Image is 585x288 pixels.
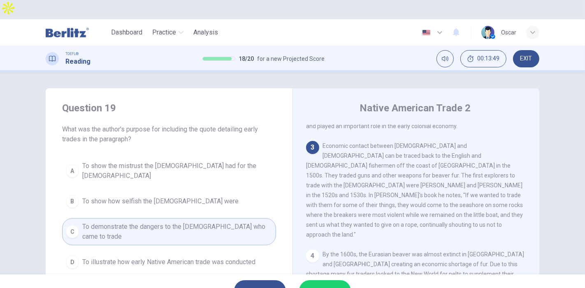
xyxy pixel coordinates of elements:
[62,191,276,212] button: BTo show how selfish the [DEMOGRAPHIC_DATA] were
[190,25,221,40] button: Analysis
[62,252,276,272] button: DTo illustrate how early Native American trade was conducted
[66,225,79,238] div: C
[460,50,506,67] button: 00:13:49
[481,26,494,39] img: Profile picture
[360,101,471,115] h4: Native American Trade 2
[152,28,176,37] span: Practice
[239,54,254,64] span: 18 / 20
[62,218,276,245] button: CTo demonstrate the dangers to the [DEMOGRAPHIC_DATA] who came to trade
[82,257,255,267] span: To illustrate how early Native American trade was conducted
[460,50,506,67] div: Hide
[65,51,79,57] span: TOEFL®
[306,143,523,238] span: Economic contact between [DEMOGRAPHIC_DATA] and [DEMOGRAPHIC_DATA] can be traced back to the Engl...
[149,25,187,40] button: Practice
[421,30,432,36] img: en
[66,256,79,269] div: D
[62,101,276,115] h4: Question 19
[477,55,499,62] span: 00:13:49
[306,249,319,263] div: 4
[82,196,239,206] span: To show how selfish the [DEMOGRAPHIC_DATA] were
[306,141,319,154] div: 3
[82,161,272,181] span: To show the mistrust the [DEMOGRAPHIC_DATA] had for the [DEMOGRAPHIC_DATA]
[65,57,91,67] h1: Reading
[82,222,272,242] span: To demonstrate the dangers to the [DEMOGRAPHIC_DATA] who came to trade
[46,24,108,41] a: Berlitz Latam logo
[62,124,276,144] span: What was the author's purpose for including the quote detailing early trades in the paragraph?
[62,157,276,184] button: ATo show the mistrust the [DEMOGRAPHIC_DATA] had for the [DEMOGRAPHIC_DATA]
[257,54,325,64] span: for a new Projected Score
[66,164,79,177] div: A
[513,50,539,67] button: EXIT
[501,28,516,37] div: Oscar
[111,28,142,37] span: Dashboard
[520,55,532,62] span: EXIT
[46,24,89,41] img: Berlitz Latam logo
[66,195,79,208] div: B
[193,28,218,37] span: Analysis
[436,50,454,67] div: Mute
[108,25,146,40] button: Dashboard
